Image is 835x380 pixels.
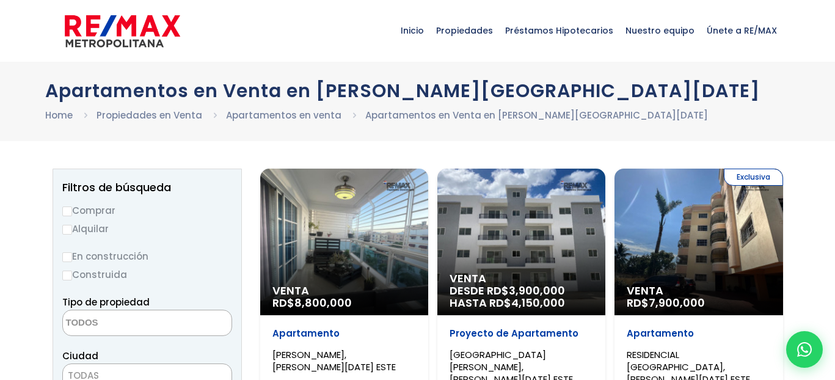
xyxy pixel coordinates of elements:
label: En construcción [62,249,232,264]
span: Propiedades [430,12,499,49]
span: Exclusiva [724,169,783,186]
a: Home [45,109,73,122]
a: Propiedades en Venta [97,109,202,122]
a: Apartamentos en venta [226,109,341,122]
span: HASTA RD$ [450,297,593,309]
span: 3,900,000 [509,283,565,298]
span: RD$ [272,295,352,310]
span: [PERSON_NAME], [PERSON_NAME][DATE] ESTE [272,348,396,373]
span: 7,900,000 [649,295,705,310]
span: RD$ [627,295,705,310]
input: Comprar [62,206,72,216]
h1: Apartamentos en Venta en [PERSON_NAME][GEOGRAPHIC_DATA][DATE] [45,80,790,101]
h2: Filtros de búsqueda [62,181,232,194]
span: Venta [272,285,416,297]
p: Apartamento [627,327,770,340]
label: Construida [62,267,232,282]
span: Nuestro equipo [619,12,701,49]
input: En construcción [62,252,72,262]
span: Venta [450,272,593,285]
span: 8,800,000 [294,295,352,310]
input: Construida [62,271,72,280]
label: Comprar [62,203,232,218]
img: remax-metropolitana-logo [65,13,180,49]
span: Inicio [395,12,430,49]
textarea: Search [63,310,181,337]
span: Ciudad [62,349,98,362]
li: Apartamentos en Venta en [PERSON_NAME][GEOGRAPHIC_DATA][DATE] [365,108,708,123]
span: DESDE RD$ [450,285,593,309]
input: Alquilar [62,225,72,235]
span: Venta [627,285,770,297]
label: Alquilar [62,221,232,236]
p: Proyecto de Apartamento [450,327,593,340]
span: Únete a RE/MAX [701,12,783,49]
p: Apartamento [272,327,416,340]
span: Préstamos Hipotecarios [499,12,619,49]
span: Tipo de propiedad [62,296,150,309]
span: 4,150,000 [511,295,565,310]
